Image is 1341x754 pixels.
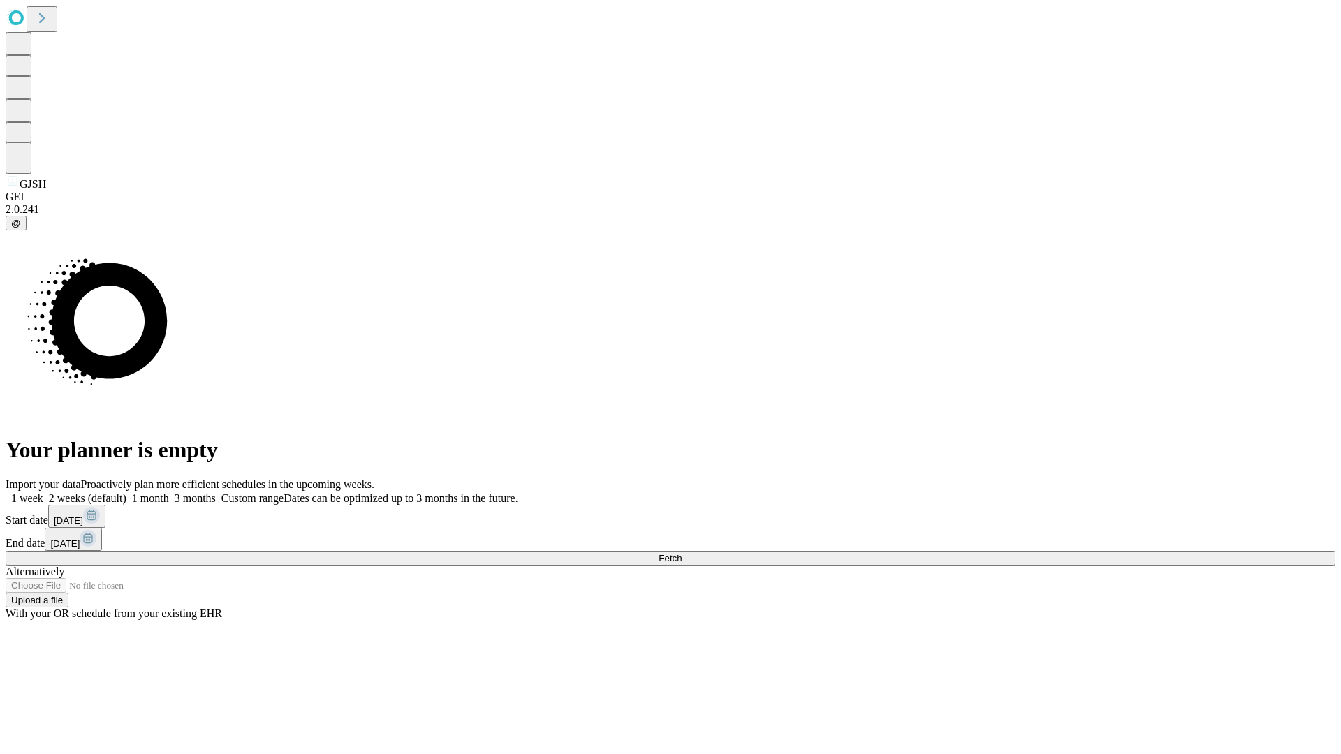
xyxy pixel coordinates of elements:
span: 1 month [132,492,169,504]
span: Dates can be optimized up to 3 months in the future. [284,492,518,504]
span: 1 week [11,492,43,504]
button: Upload a file [6,593,68,607]
button: [DATE] [48,505,105,528]
div: 2.0.241 [6,203,1335,216]
span: Fetch [659,553,682,563]
button: @ [6,216,27,230]
button: [DATE] [45,528,102,551]
span: Import your data [6,478,81,490]
span: 2 weeks (default) [49,492,126,504]
h1: Your planner is empty [6,437,1335,463]
span: Proactively plan more efficient schedules in the upcoming weeks. [81,478,374,490]
span: Custom range [221,492,284,504]
span: With your OR schedule from your existing EHR [6,607,222,619]
div: Start date [6,505,1335,528]
span: @ [11,218,21,228]
button: Fetch [6,551,1335,565]
div: GEI [6,191,1335,203]
span: [DATE] [50,538,80,549]
div: End date [6,528,1335,551]
span: [DATE] [54,515,83,526]
span: Alternatively [6,565,64,577]
span: GJSH [20,178,46,190]
span: 3 months [175,492,216,504]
